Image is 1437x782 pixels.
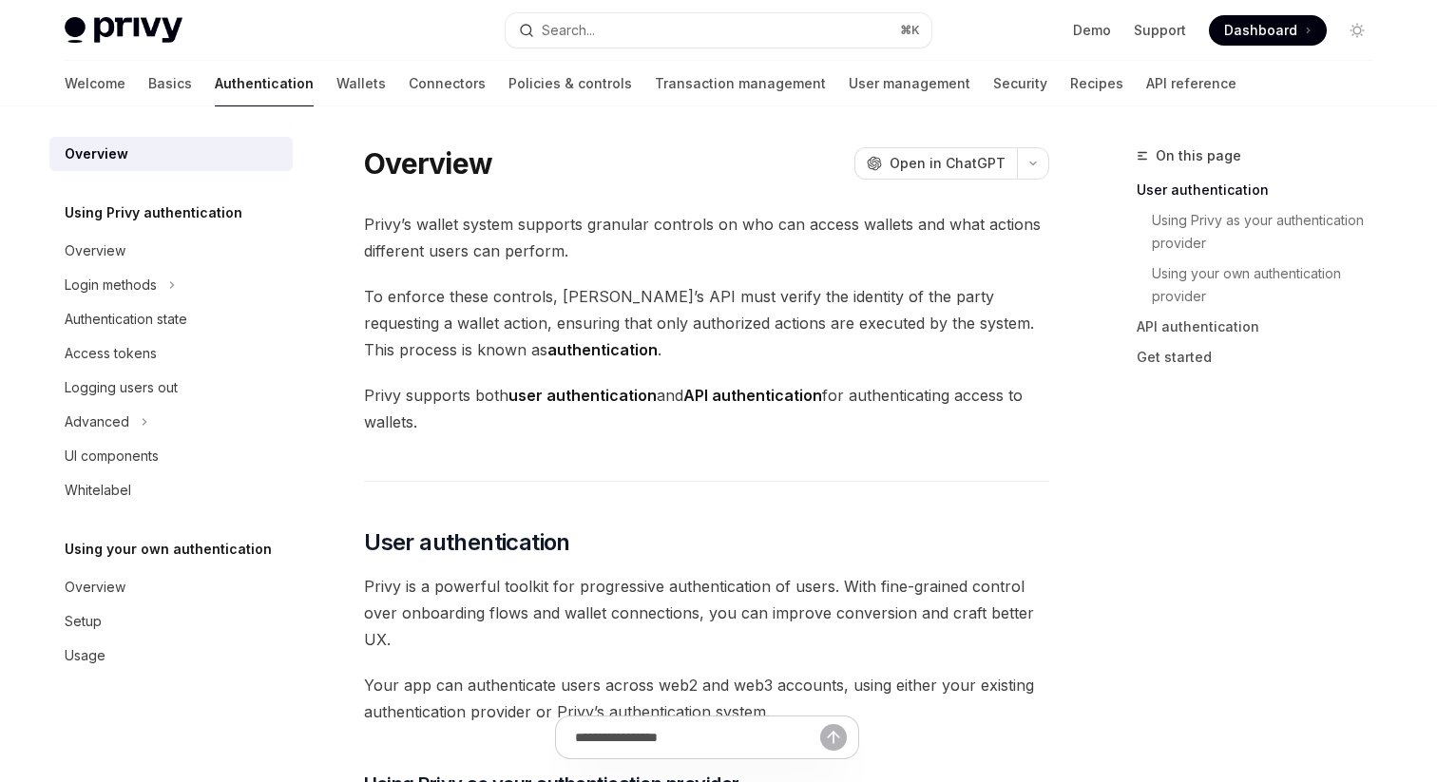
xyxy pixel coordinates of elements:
[655,61,826,106] a: Transaction management
[49,336,293,371] a: Access tokens
[364,672,1049,725] span: Your app can authenticate users across web2 and web3 accounts, using either your existing authent...
[65,576,125,599] div: Overview
[1224,21,1297,40] span: Dashboard
[49,473,293,507] a: Whitelabel
[890,154,1006,173] span: Open in ChatGPT
[65,274,157,296] div: Login methods
[65,410,129,433] div: Advanced
[1137,205,1388,258] a: Using Privy as your authentication provider
[1146,61,1236,106] a: API reference
[849,61,970,106] a: User management
[49,570,293,604] a: Overview
[49,604,293,639] a: Setup
[1137,312,1388,342] a: API authentication
[900,23,920,38] span: ⌘ K
[65,239,125,262] div: Overview
[65,644,105,667] div: Usage
[1209,15,1327,46] a: Dashboard
[65,143,128,165] div: Overview
[409,61,486,106] a: Connectors
[1134,21,1186,40] a: Support
[65,201,242,224] h5: Using Privy authentication
[65,376,178,399] div: Logging users out
[65,17,182,44] img: light logo
[215,61,314,106] a: Authentication
[820,724,847,751] button: Send message
[65,538,272,561] h5: Using your own authentication
[547,340,658,359] strong: authentication
[49,302,293,336] a: Authentication state
[364,283,1049,363] span: To enforce these controls, [PERSON_NAME]’s API must verify the identity of the party requesting a...
[49,268,293,302] button: Toggle Login methods section
[364,527,570,558] span: User authentication
[1342,15,1372,46] button: Toggle dark mode
[542,19,595,42] div: Search...
[336,61,386,106] a: Wallets
[65,479,131,502] div: Whitelabel
[49,137,293,171] a: Overview
[65,445,159,467] div: UI components
[364,211,1049,264] span: Privy’s wallet system supports granular controls on who can access wallets and what actions diffe...
[993,61,1047,106] a: Security
[49,405,293,439] button: Toggle Advanced section
[65,610,102,633] div: Setup
[506,13,931,48] button: Open search
[49,639,293,673] a: Usage
[65,61,125,106] a: Welcome
[49,234,293,268] a: Overview
[65,342,157,365] div: Access tokens
[364,146,492,181] h1: Overview
[508,386,657,405] strong: user authentication
[1137,258,1388,312] a: Using your own authentication provider
[49,371,293,405] a: Logging users out
[364,382,1049,435] span: Privy supports both and for authenticating access to wallets.
[508,61,632,106] a: Policies & controls
[148,61,192,106] a: Basics
[683,386,822,405] strong: API authentication
[1073,21,1111,40] a: Demo
[1070,61,1123,106] a: Recipes
[1156,144,1241,167] span: On this page
[1137,175,1388,205] a: User authentication
[1137,342,1388,372] a: Get started
[49,439,293,473] a: UI components
[364,573,1049,653] span: Privy is a powerful toolkit for progressive authentication of users. With fine-grained control ov...
[65,308,187,331] div: Authentication state
[854,147,1017,180] button: Open in ChatGPT
[575,716,820,758] input: Ask a question...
